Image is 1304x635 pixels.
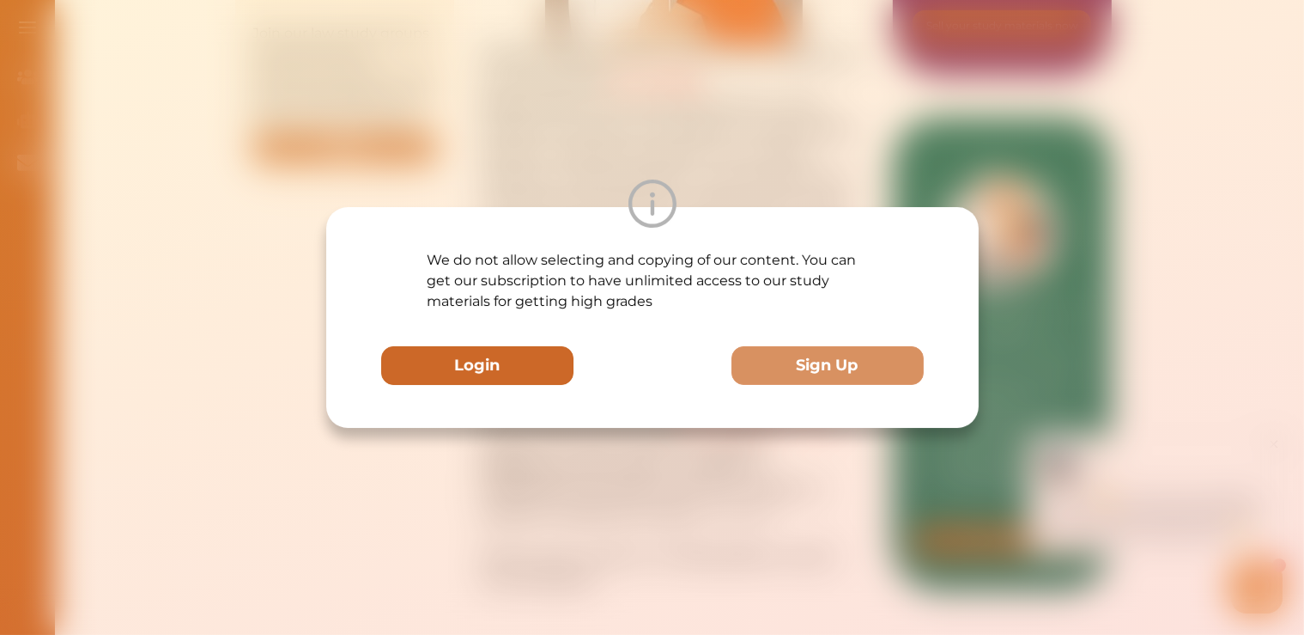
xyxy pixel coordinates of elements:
p: We do not allow selecting and copying of our content. You can get our subscription to have unlimi... [426,250,877,312]
p: Hey there If you have any questions, I'm here to help! Just text back 'Hi' and choose from the fo... [150,58,378,109]
span: 🌟 [343,92,358,109]
i: 1 [380,127,394,141]
button: Sign Up [731,346,923,385]
div: Nini [193,28,213,46]
img: Nini [150,17,183,50]
button: Login [381,346,573,385]
span: 👋 [205,58,221,76]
